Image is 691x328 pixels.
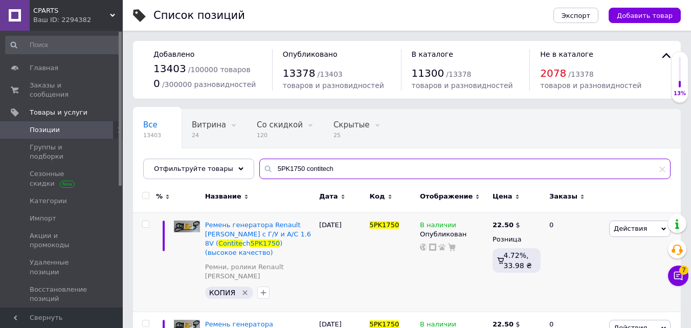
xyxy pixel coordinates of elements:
span: Добавлено [153,50,194,58]
img: Ремень генератора Renault Logan MCV с Г/У и А/С 1.6 8V (Contitech 5PK1750)(высокое качество) [174,221,200,232]
span: 25 [333,132,370,139]
span: Название [205,192,241,201]
span: Дата [319,192,338,201]
span: Товары и услуги [30,108,87,117]
a: Ремни, ролики Renault [PERSON_NAME] [205,263,314,281]
span: Действия [614,225,647,232]
span: товаров и разновидностей [412,81,513,90]
span: 120 [257,132,303,139]
span: CPARTS [33,6,110,15]
button: Экспорт [553,8,598,23]
span: Позиции [30,125,60,135]
div: Опубликован [420,230,487,239]
span: Категории [30,196,67,206]
span: 13403 [143,132,161,139]
div: 0 [543,212,607,312]
span: В каталоге [412,50,453,58]
span: Цена [493,192,512,201]
span: / 13378 [446,70,471,78]
span: / 100000 товаров [188,65,251,74]
span: Скрытые [333,120,370,129]
span: Главная [30,63,58,73]
div: $ [493,221,520,230]
span: 2078 [540,67,566,79]
span: ch [242,239,250,247]
input: Поиск [5,36,121,54]
span: Опубликовано [283,50,338,58]
div: Розница [493,235,541,244]
span: 7 [679,266,688,275]
span: Заказы [549,192,577,201]
span: Все [143,120,158,129]
b: 22.50 [493,320,514,328]
span: / 13403 [318,70,343,78]
span: В наличии [420,221,456,232]
span: Акции и промокоды [30,231,95,250]
span: Заказы и сообщения [30,81,95,99]
span: Код [369,192,385,201]
span: КОПИЯ [209,289,236,297]
span: Добавить товар [617,12,673,19]
span: 5PK1750 [250,239,280,247]
div: [DATE] [317,212,367,312]
span: Contite [218,239,242,247]
span: Ремень генератора Renault [PERSON_NAME] с Г/У и А/С 1.6 8V ( [205,221,311,247]
span: Со скидкой [257,120,303,129]
div: Ваш ID: 2294382 [33,15,123,25]
span: 13378 [283,67,316,79]
span: Удаленные позиции [30,258,95,276]
span: Импорт [30,214,56,223]
span: Отображение [420,192,473,201]
span: товаров и разновидностей [540,81,641,90]
span: 24 [192,132,226,139]
span: 11300 [412,67,444,79]
span: Опубликованные [143,159,213,168]
button: Добавить товар [609,8,681,23]
span: Восстановление позиций [30,285,95,303]
span: 13403 [153,62,186,75]
span: / 300000 разновидностей [162,80,256,89]
button: Чат с покупателем7 [668,266,688,286]
span: 5PK1750 [369,221,399,229]
span: Не в каталоге [540,50,593,58]
div: 13% [672,90,688,97]
span: Отфильтруйте товары [154,165,233,172]
span: / 13378 [568,70,593,78]
span: 4.72%, 33.98 ₴ [503,251,531,270]
div: Список позиций [153,10,245,21]
a: Ремень генератора Renault [PERSON_NAME] с Г/У и А/С 1.6 8V (Contitech5PK1750)(высокое качество) [205,221,311,257]
span: % [156,192,163,201]
input: Поиск по названию позиции, артикулу и поисковым запросам [259,159,671,179]
span: Группы и подборки [30,143,95,161]
span: Экспорт [562,12,590,19]
svg: Удалить метку [241,289,249,297]
span: 5PK1750 [369,320,399,328]
b: 22.50 [493,221,514,229]
span: 0 [153,77,160,90]
span: Сезонные скидки [30,169,95,188]
span: Витрина [192,120,226,129]
span: товаров и разновидностей [283,81,384,90]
